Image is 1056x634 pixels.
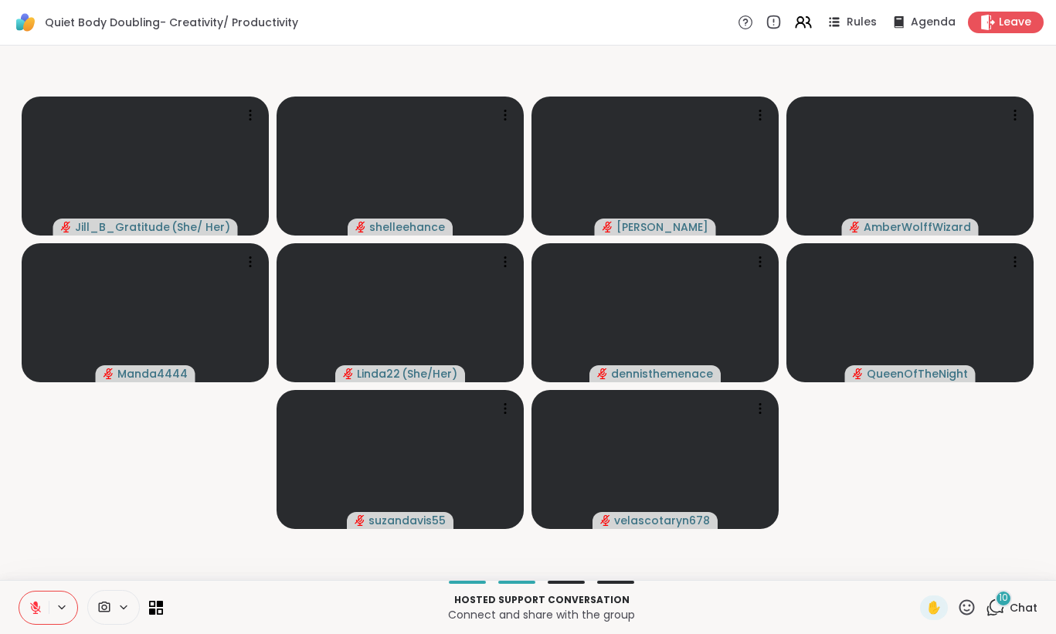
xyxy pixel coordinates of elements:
[368,513,446,528] span: suzandavis55
[355,515,365,526] span: audio-muted
[12,9,39,36] img: ShareWell Logomark
[171,219,230,235] span: ( She/ Her )
[611,366,713,381] span: dennisthemenace
[61,222,72,232] span: audio-muted
[172,593,911,607] p: Hosted support conversation
[357,366,400,381] span: Linda22
[75,219,170,235] span: Jill_B_Gratitude
[614,513,710,528] span: velascotaryn678
[864,219,971,235] span: AmberWolffWizard
[355,222,366,232] span: audio-muted
[104,368,114,379] span: audio-muted
[172,607,911,622] p: Connect and share with the group
[402,366,457,381] span: ( She/Her )
[999,15,1031,30] span: Leave
[911,15,956,30] span: Agenda
[343,368,354,379] span: audio-muted
[600,515,611,526] span: audio-muted
[847,15,877,30] span: Rules
[850,222,861,232] span: audio-muted
[45,15,298,30] span: Quiet Body Doubling- Creativity/ Productivity
[616,219,708,235] span: [PERSON_NAME]
[597,368,608,379] span: audio-muted
[117,366,188,381] span: Manda4444
[369,219,445,235] span: shelleehance
[867,366,968,381] span: QueenOfTheNight
[853,368,864,379] span: audio-muted
[1010,600,1037,615] span: Chat
[603,222,613,232] span: audio-muted
[999,592,1008,605] span: 10
[926,598,942,617] span: ✋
